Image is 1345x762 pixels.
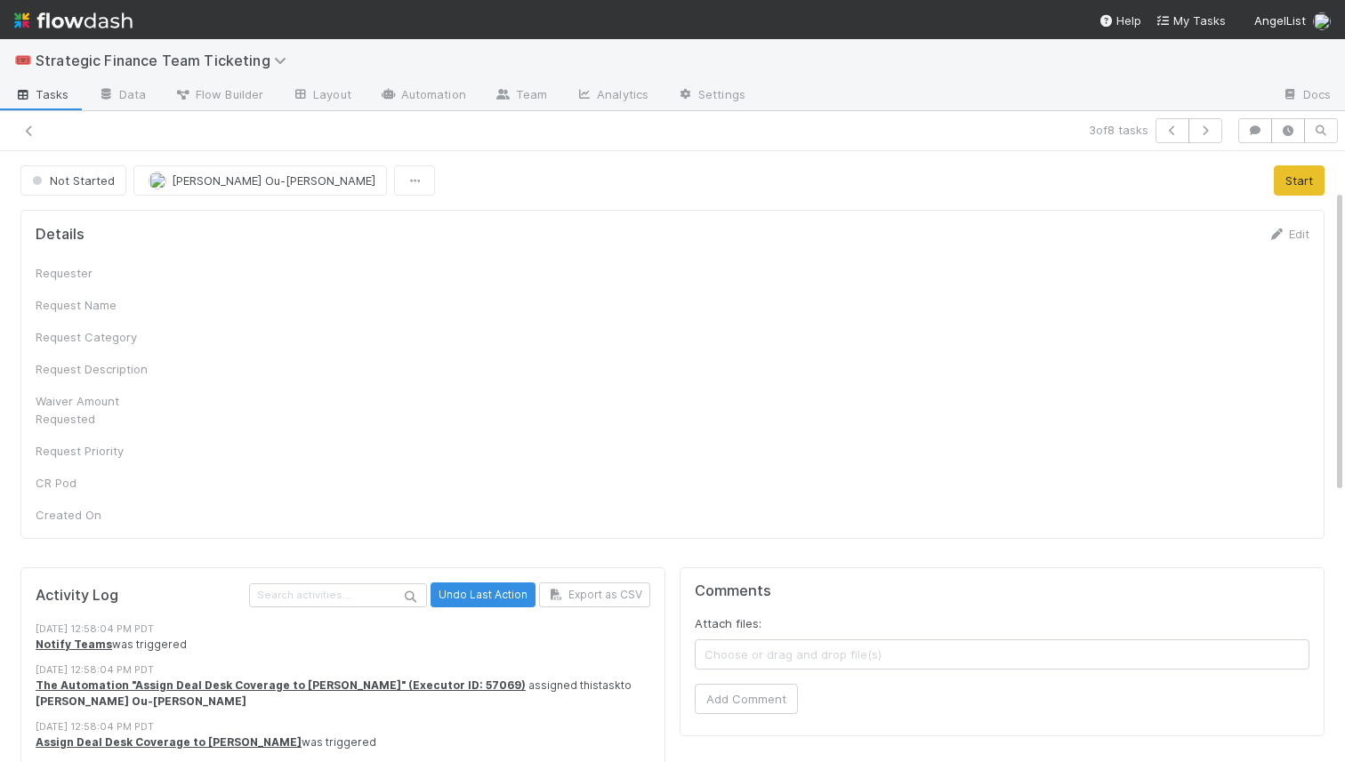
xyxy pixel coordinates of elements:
[84,82,160,110] a: Data
[1254,13,1306,28] span: AngelList
[28,173,115,188] span: Not Started
[174,85,263,103] span: Flow Builder
[149,172,166,189] img: avatar_0645ba0f-c375-49d5-b2e7-231debf65fc8.png
[36,678,526,692] a: The Automation "Assign Deal Desk Coverage to [PERSON_NAME]" (Executor ID: 57069)
[36,226,85,244] h5: Details
[1274,165,1325,196] button: Start
[1089,121,1148,139] span: 3 of 8 tasks
[278,82,366,110] a: Layout
[36,328,169,346] div: Request Category
[663,82,760,110] a: Settings
[36,678,650,710] div: assigned this task to
[36,264,169,282] div: Requester
[695,582,1309,600] h5: Comments
[1156,12,1226,29] a: My Tasks
[36,52,295,69] span: Strategic Finance Team Ticketing
[36,734,650,750] div: was triggered
[36,694,246,708] strong: [PERSON_NAME] Ou-[PERSON_NAME]
[696,640,1309,669] span: Choose or drag and drop file(s)
[431,582,536,607] button: Undo Last Action
[1313,12,1331,30] img: avatar_0645ba0f-c375-49d5-b2e7-231debf65fc8.png
[36,735,302,749] a: Assign Deal Desk Coverage to [PERSON_NAME]
[1268,82,1345,110] a: Docs
[366,82,480,110] a: Automation
[1099,12,1141,29] div: Help
[133,165,387,196] button: [PERSON_NAME] Ou-[PERSON_NAME]
[36,474,169,492] div: CR Pod
[561,82,663,110] a: Analytics
[36,296,169,314] div: Request Name
[14,85,69,103] span: Tasks
[36,392,169,428] div: Waiver Amount Requested
[14,5,133,36] img: logo-inverted-e16ddd16eac7371096b0.svg
[14,52,32,68] span: 🎟️
[36,638,112,651] a: Notify Teams
[1156,13,1226,28] span: My Tasks
[36,719,650,734] div: [DATE] 12:58:04 PM PDT
[36,442,169,460] div: Request Priority
[36,622,650,637] div: [DATE] 12:58:04 PM PDT
[1268,227,1309,241] a: Edit
[695,684,798,714] button: Add Comment
[160,82,278,110] a: Flow Builder
[695,614,761,632] label: Attach files:
[36,506,169,524] div: Created On
[36,587,246,605] h5: Activity Log
[480,82,561,110] a: Team
[36,662,650,678] div: [DATE] 12:58:04 PM PDT
[172,173,375,188] span: [PERSON_NAME] Ou-[PERSON_NAME]
[249,583,427,607] input: Search activities...
[36,637,650,653] div: was triggered
[20,165,126,196] button: Not Started
[36,360,169,378] div: Request Description
[539,582,650,607] button: Export as CSV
